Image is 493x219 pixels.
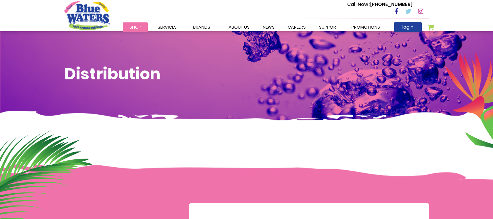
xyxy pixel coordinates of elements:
a: Shop [123,22,148,32]
a: Promotions [345,22,387,32]
a: store logo [64,1,110,30]
p: [PHONE_NUMBER] [347,1,413,8]
span: Shop [129,24,141,30]
a: login [394,22,422,32]
span: Services [158,24,177,30]
span: Brands [193,24,210,30]
a: Services [151,22,183,32]
a: careers [281,22,312,32]
a: Brands [187,22,217,32]
a: support [312,22,345,32]
h1: Distribution [64,65,429,84]
a: about us [222,22,256,32]
span: Call Now : [347,1,370,8]
a: News [256,22,281,32]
